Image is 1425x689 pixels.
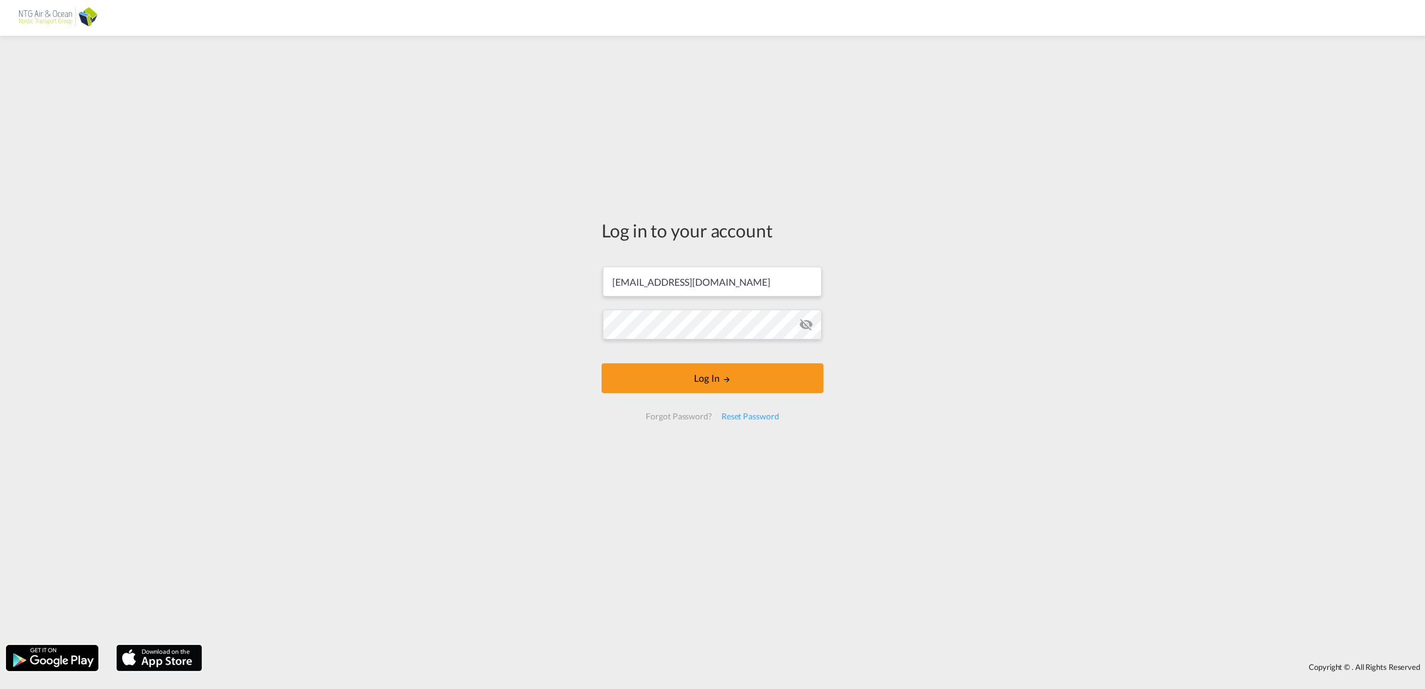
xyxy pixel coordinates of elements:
[602,363,823,393] button: LOGIN
[717,406,784,427] div: Reset Password
[603,267,822,296] input: Enter email/phone number
[115,644,203,672] img: apple.png
[208,657,1425,677] div: Copyright © . All Rights Reserved
[5,644,100,672] img: google.png
[18,5,98,32] img: af31b1c0b01f11ecbc353f8e72265e29.png
[641,406,716,427] div: Forgot Password?
[602,218,823,243] div: Log in to your account
[799,317,813,332] md-icon: icon-eye-off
